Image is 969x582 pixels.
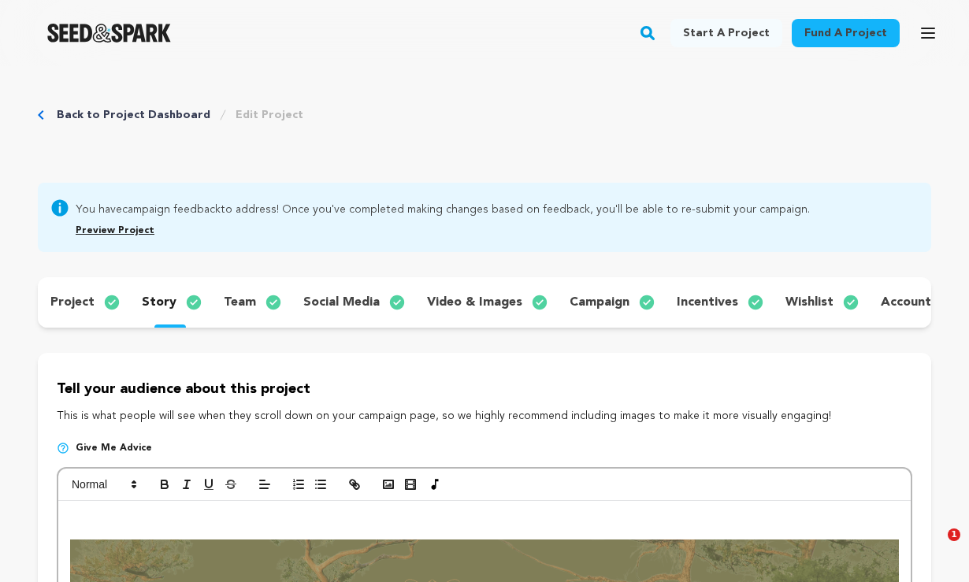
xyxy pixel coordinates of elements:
p: social media [303,293,380,312]
a: Edit Project [236,107,303,123]
img: Seed&Spark Logo Dark Mode [47,24,171,43]
span: 1 [948,528,960,541]
button: campaign [557,290,664,315]
p: campaign [570,293,629,312]
button: team [211,290,291,315]
img: check-circle-full.svg [265,293,294,312]
img: check-circle-full.svg [843,293,871,312]
p: incentives [677,293,738,312]
button: video & images [414,290,557,315]
p: story [142,293,176,312]
a: Back to Project Dashboard [57,107,210,123]
p: video & images [427,293,522,312]
img: check-circle-full.svg [532,293,560,312]
button: wishlist [773,290,868,315]
img: check-circle-full.svg [104,293,132,312]
p: wishlist [785,293,833,312]
div: Breadcrumb [38,107,303,123]
p: account [881,293,931,312]
button: story [129,290,211,315]
img: help-circle.svg [57,442,69,454]
a: Preview Project [76,226,154,235]
p: team [224,293,256,312]
iframe: Intercom live chat [915,528,953,566]
img: check-circle-full.svg [639,293,667,312]
button: account [868,290,966,315]
button: incentives [664,290,773,315]
img: check-circle-full.svg [748,293,776,312]
p: project [50,293,95,312]
a: Start a project [670,19,782,47]
button: project [38,290,129,315]
button: social media [291,290,414,315]
a: campaign feedback [122,204,221,215]
a: Fund a project [792,19,900,47]
a: Seed&Spark Homepage [47,24,171,43]
img: check-circle-full.svg [389,293,418,312]
span: You have to address! Once you've completed making changes based on feedback, you'll be able to re... [76,198,810,217]
span: Give me advice [76,442,152,454]
p: Tell your audience about this project [57,378,912,401]
p: This is what people will see when they scroll down on your campaign page, so we highly recommend ... [57,407,912,426]
img: check-circle-full.svg [186,293,214,312]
